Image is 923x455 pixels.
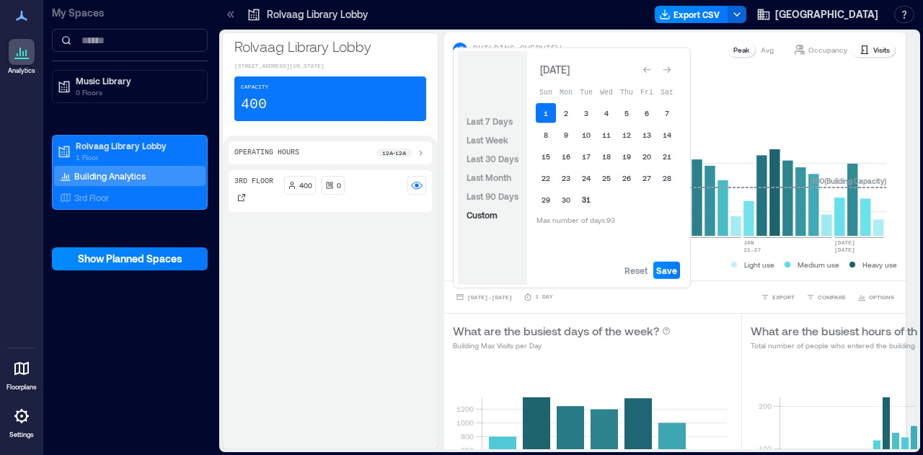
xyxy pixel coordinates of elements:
p: Visits [873,44,890,56]
th: Sunday [536,81,556,102]
p: 3rd Floor [234,176,273,187]
button: 2 [556,103,576,123]
p: Rolvaag Library Lobby [76,140,197,151]
button: EXPORT [758,290,798,304]
button: Show Planned Spaces [52,247,208,270]
button: 13 [637,125,657,145]
span: Reset [624,265,648,276]
p: Rolvaag Library Lobby [234,36,426,56]
p: 0 Floors [76,87,197,98]
button: 4 [596,103,617,123]
span: Wed [600,88,613,96]
span: Last Week [467,135,508,145]
button: OPTIONS [854,290,897,304]
button: 26 [617,168,637,188]
span: COMPARE [818,293,846,301]
tspan: 1000 [456,418,474,427]
p: Occupancy [808,44,847,56]
button: Last Week [464,131,511,149]
p: 12a - 12a [382,149,406,157]
p: BUILDING OVERVIEW [473,44,561,56]
p: Peak [733,44,749,56]
button: Go to next month [657,60,677,80]
text: 21-27 [743,247,761,253]
th: Thursday [617,81,637,102]
a: Floorplans [2,351,41,396]
p: Building Analytics [74,170,146,182]
button: Go to previous month [637,60,657,80]
button: 20 [637,146,657,167]
p: Music Library [76,75,197,87]
button: [GEOGRAPHIC_DATA] [752,3,883,26]
button: 30 [556,190,576,210]
button: Custom [464,206,500,224]
button: 9 [556,125,576,145]
button: 31 [576,190,596,210]
button: 19 [617,146,637,167]
span: Sat [661,88,674,96]
text: [DATE] [834,247,855,253]
button: 17 [576,146,596,167]
th: Monday [556,81,576,102]
p: Avg [761,44,774,56]
tspan: 1200 [456,405,474,413]
button: Reset [622,262,650,279]
span: Sun [539,88,552,96]
button: 22 [536,168,556,188]
button: Save [653,262,680,279]
span: Last 90 Days [467,191,518,201]
p: [STREET_ADDRESS][US_STATE] [234,62,426,71]
p: 400 [241,94,267,115]
span: Last 7 Days [467,116,513,126]
p: Analytics [8,66,35,75]
p: Building Max Visits per Day [453,340,671,351]
button: 21 [657,146,677,167]
span: [GEOGRAPHIC_DATA] [775,7,878,22]
th: Saturday [657,81,677,102]
tspan: 200 [759,402,772,410]
span: Custom [467,210,498,220]
button: 25 [596,168,617,188]
text: JAN [743,239,754,246]
p: 1 Floor [76,151,197,163]
span: EXPORT [772,293,795,301]
p: Rolvaag Library Lobby [267,7,368,22]
button: 28 [657,168,677,188]
span: Show Planned Spaces [78,252,182,266]
text: [DATE] [834,239,855,246]
button: 6 [637,103,657,123]
span: [DATE] - [DATE] [467,294,512,301]
a: Settings [4,399,39,443]
th: Tuesday [576,81,596,102]
span: Fri [640,88,653,96]
p: 1 Day [535,293,552,301]
button: 16 [556,146,576,167]
p: 0 [337,180,341,191]
button: 29 [536,190,556,210]
button: Last 7 Days [464,112,516,130]
p: Operating Hours [234,147,299,159]
p: Floorplans [6,383,37,392]
button: 18 [596,146,617,167]
button: 24 [576,168,596,188]
button: Last 30 Days [464,150,521,167]
button: [DATE]-[DATE] [453,290,515,304]
p: Medium use [798,259,839,270]
p: 3rd Floor [74,192,109,203]
p: 400 [299,180,312,191]
p: Capacity [241,83,268,92]
tspan: 100 [759,444,772,453]
p: What are the busiest days of the week? [453,322,659,340]
button: Export CSV [655,6,728,23]
button: Last Month [464,169,514,186]
span: Last 30 Days [467,154,518,164]
button: 3 [576,103,596,123]
button: 7 [657,103,677,123]
span: Mon [560,88,573,96]
tspan: 600 [461,446,474,454]
p: Settings [9,430,34,439]
p: Light use [744,259,774,270]
button: 8 [536,125,556,145]
button: COMPARE [803,290,849,304]
span: Max number of days: 93 [536,216,615,224]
